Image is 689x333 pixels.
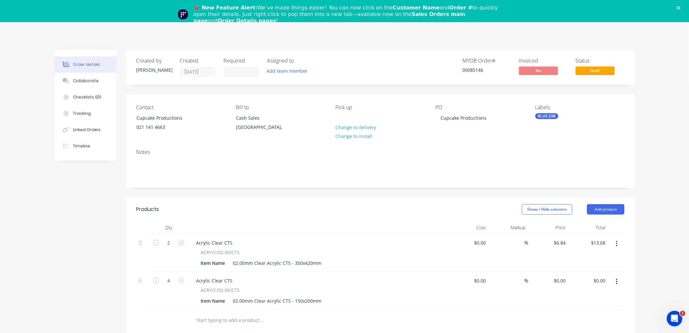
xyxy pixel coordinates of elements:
img: Profile image for Team [178,9,188,20]
span: 1 [680,311,685,316]
div: 021 141 4663 [136,123,190,132]
div: Item Name [198,296,228,306]
div: Cash Sales [236,114,290,123]
div: Created [180,58,216,64]
div: Markup [489,221,529,234]
b: Sales Orders main page [193,11,465,24]
div: BLUE JOB [535,113,558,119]
div: Checklists 0/0 [73,94,102,100]
b: 📣 New Feature Alert: [193,5,257,11]
b: Customer Name [393,5,440,11]
button: Add product [587,204,625,215]
div: Qty [149,221,188,234]
div: Collaborate [73,78,99,84]
div: Total [569,221,609,234]
button: Tracking [55,105,117,122]
div: Pick up [336,104,425,111]
button: Order details [55,56,117,73]
iframe: Intercom live chat [667,311,682,326]
div: Required [223,58,259,64]
div: 02.00mm Clear Acrylic CTS - 350x420mm [230,258,324,268]
span: Draft [576,67,615,75]
div: Labels [535,104,625,111]
div: 00085146 [462,67,511,73]
button: Show / Hide columns [522,204,572,215]
div: We’ve made things easier! You can now click on the and to quickly open their details. Just right-... [193,5,501,24]
span: ACRY/C/02.00/CTS [201,287,240,294]
button: Collaborate [55,73,117,89]
button: Add team member [263,67,311,75]
div: Acrylic Clear CTS [191,238,238,248]
div: Order details [73,62,101,68]
div: Bill to [236,104,325,111]
button: Change to install [332,132,376,141]
div: Tracking [73,111,91,116]
div: Acrylic Clear CTS [191,276,238,285]
div: Cash Sales[GEOGRAPHIC_DATA], [231,113,296,134]
div: PO [435,104,525,111]
div: Timeline [73,143,90,149]
div: Assigned to [267,58,332,64]
div: Cupcake Productions [136,114,190,123]
span: % [525,239,528,247]
b: Order # [450,5,473,11]
div: Status [576,58,625,64]
div: Invoiced [519,58,568,64]
span: No [519,67,558,75]
div: Cost [449,221,489,234]
div: Cupcake Productions [435,113,492,123]
button: Checklists 0/0 [55,89,117,105]
div: [PERSON_NAME] [136,67,172,73]
div: [GEOGRAPHIC_DATA], [236,123,290,132]
div: MYOB Order # [462,58,511,64]
div: Contact [136,104,225,111]
button: Change to delivery [332,123,380,131]
div: 02.00mm Clear Acrylic CTS - 150x200mm [230,296,324,306]
button: Timeline [55,138,117,154]
span: ACRY/C/02.00/CTS [201,249,240,256]
span: % [525,277,528,284]
div: Item Name [198,258,228,268]
input: Start typing to add a product... [196,314,326,327]
div: Close [677,6,683,10]
div: Linked Orders [73,127,101,133]
div: Cupcake Productions021 141 4663 [131,113,196,134]
b: Order Details pages [218,18,276,24]
div: Created by [136,58,172,64]
button: Add team member [267,67,311,75]
div: Notes [136,149,625,155]
div: Products [136,205,159,213]
button: Linked Orders [55,122,117,138]
div: Price [528,221,569,234]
